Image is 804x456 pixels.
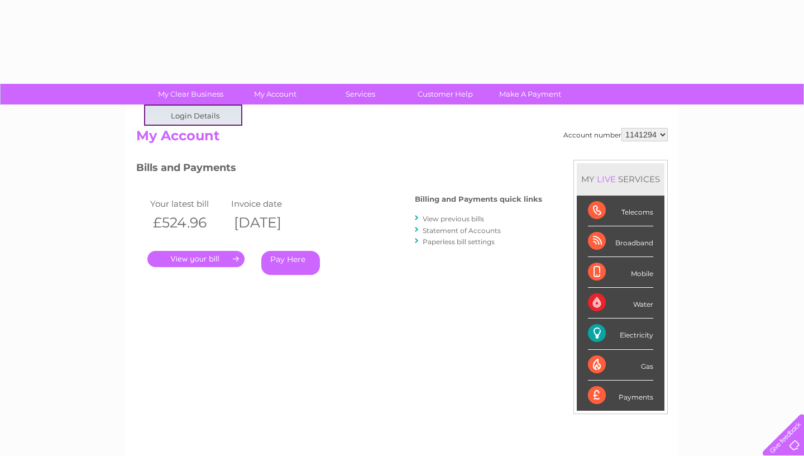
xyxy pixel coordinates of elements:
div: LIVE [595,174,618,184]
a: Make A Payment [484,84,576,104]
div: Electricity [588,319,653,349]
a: My Account [229,84,322,104]
div: MY SERVICES [577,163,664,195]
div: Gas [588,350,653,381]
a: Customer Help [399,84,491,104]
h4: Billing and Payments quick links [415,195,542,203]
a: Pay Here [261,251,320,275]
a: Services [314,84,406,104]
a: View previous bills [423,215,484,223]
a: Statement of Accounts [423,226,501,235]
div: Payments [588,381,653,411]
div: Broadband [588,226,653,257]
th: [DATE] [228,211,309,234]
div: Mobile [588,257,653,288]
h3: Bills and Payments [136,160,542,179]
div: Water [588,288,653,319]
a: . [147,251,245,267]
div: Telecoms [588,196,653,226]
div: Account number [563,128,668,141]
a: My Clear Business [145,84,237,104]
td: Invoice date [228,196,309,211]
th: £524.96 [147,211,228,234]
td: Your latest bill [147,196,228,211]
a: Paperless bill settings [423,237,495,246]
a: Login Details [149,106,241,128]
h2: My Account [136,128,668,149]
